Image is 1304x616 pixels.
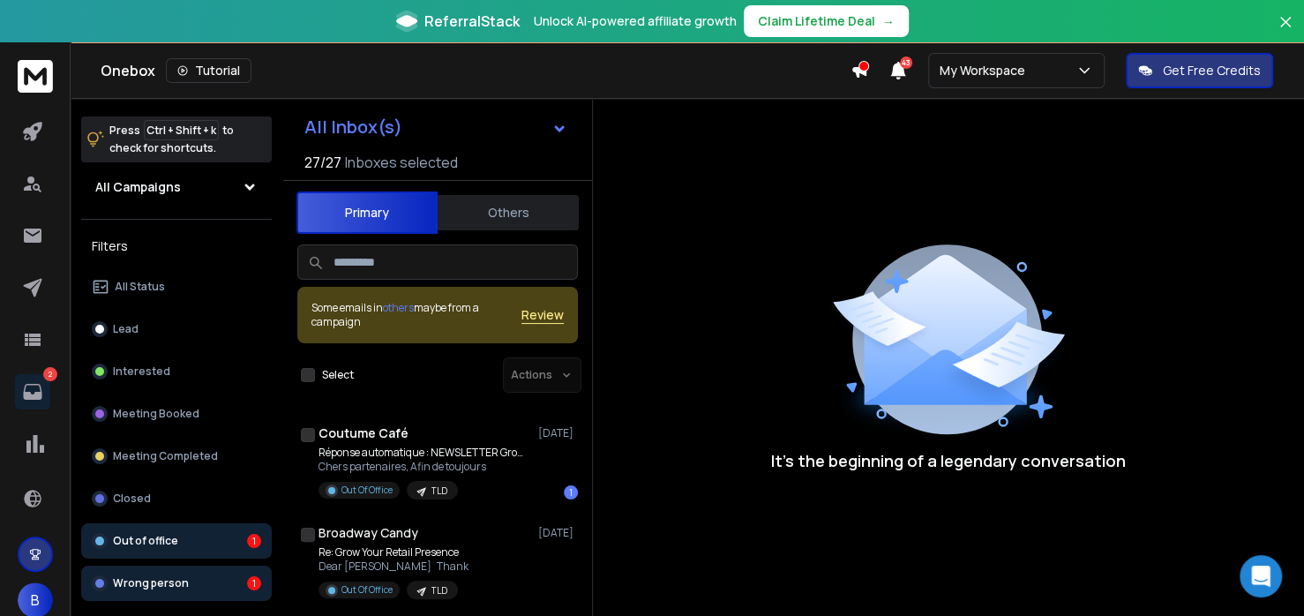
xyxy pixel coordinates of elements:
div: Open Intercom Messenger [1240,555,1282,597]
button: Tutorial [166,58,251,83]
p: [DATE] [538,526,578,540]
button: Review [521,306,564,324]
p: [DATE] [538,426,578,440]
p: All Status [115,280,165,294]
h1: Coutume Café [319,424,408,442]
p: Unlock AI-powered affiliate growth [534,12,737,30]
div: Onebox [101,58,851,83]
p: Réponse automatique : NEWSLETTER Grow Your [319,446,530,460]
button: Get Free Credits [1126,53,1273,88]
div: Some emails in maybe from a campaign [311,301,521,329]
h3: Filters [81,234,272,259]
button: Lead [81,312,272,347]
button: Interested [81,354,272,389]
h1: Broadway Candy [319,524,418,542]
button: Primary [296,192,438,234]
p: Closed [113,492,151,506]
h3: Inboxes selected [345,152,458,173]
button: Closed [81,481,272,516]
button: All Campaigns [81,169,272,205]
p: Wrong person [113,576,189,590]
p: Out Of Office [341,484,393,497]
p: It’s the beginning of a legendary conversation [771,448,1126,473]
button: Close banner [1274,11,1297,53]
button: Wrong person1 [81,566,272,601]
label: Select [322,368,354,382]
span: ReferralStack [424,11,520,32]
div: 1 [564,485,578,500]
p: TLD [431,584,447,597]
button: Claim Lifetime Deal→ [744,5,909,37]
h1: All Inbox(s) [304,118,402,136]
button: Meeting Completed [81,439,272,474]
p: Chers partenaires, Afin de toujours [319,460,530,474]
div: 1 [247,534,261,548]
button: Others [438,193,579,232]
p: Re: Grow Your Retail Presence [319,545,468,560]
p: Out Of Office [341,583,393,597]
button: Out of office1 [81,523,272,559]
p: Dear [PERSON_NAME] Thank [319,560,468,574]
p: My Workspace [940,62,1032,79]
p: Get Free Credits [1163,62,1261,79]
h1: All Campaigns [95,178,181,196]
p: Meeting Completed [113,449,218,463]
span: Ctrl + Shift + k [144,120,219,140]
span: 27 / 27 [304,152,341,173]
p: Out of office [113,534,178,548]
button: All Inbox(s) [290,109,581,145]
button: Meeting Booked [81,396,272,432]
p: Lead [113,322,139,336]
span: others [383,300,414,315]
p: 2 [43,367,57,381]
p: Press to check for shortcuts. [109,122,234,157]
p: Meeting Booked [113,407,199,421]
span: 43 [900,56,912,69]
span: → [882,12,895,30]
a: 2 [15,374,50,409]
p: TLD [431,485,447,498]
div: 1 [247,576,261,590]
button: All Status [81,269,272,304]
p: Interested [113,364,170,379]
